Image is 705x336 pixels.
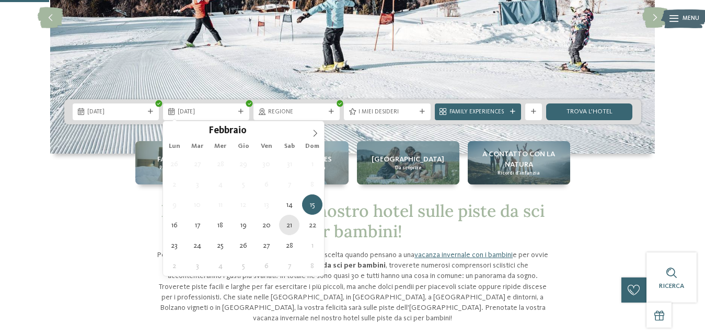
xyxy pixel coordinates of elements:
input: Year [247,125,281,136]
span: Marzo 6, 2026 [256,256,276,276]
span: [DATE] [87,108,144,117]
span: Febbraio 15, 2026 [302,194,322,215]
span: Febbraio 18, 2026 [210,215,230,235]
span: Marzo 8, 2026 [302,256,322,276]
a: trova l’hotel [546,103,632,120]
span: Gennaio 28, 2026 [210,154,230,174]
span: Febbraio 28, 2026 [279,235,299,256]
span: Febbraio 8, 2026 [302,174,322,194]
span: Febbraio 5, 2026 [233,174,253,194]
span: Dov’è che si va? Nel nostro hotel sulle piste da sci per bambini! [161,200,545,241]
span: Panoramica degli hotel [159,165,214,171]
span: Febbraio 9, 2026 [164,194,184,215]
span: Ricerca [659,283,684,289]
span: Marzo 2, 2026 [164,256,184,276]
p: Per molte famiglie l'[GEOGRAPHIC_DATA] è la prima scelta quando pensano a una e per ovvie ragioni... [154,250,551,323]
span: Mar [186,143,209,150]
span: Gennaio 26, 2026 [164,154,184,174]
span: Gennaio 27, 2026 [187,154,207,174]
span: Febbraio 20, 2026 [256,215,276,235]
span: Gennaio 30, 2026 [256,154,276,174]
span: Febbraio 24, 2026 [187,235,207,256]
span: Febbraio 19, 2026 [233,215,253,235]
span: Febbraio 6, 2026 [256,174,276,194]
span: Familienhotels [157,154,215,165]
span: Lun [163,143,186,150]
span: I miei desideri [359,108,415,117]
span: Febbraio 23, 2026 [164,235,184,256]
span: [GEOGRAPHIC_DATA] [372,154,444,165]
strong: hotel sulle piste da sci per bambini [264,262,386,269]
span: Febbraio 13, 2026 [256,194,276,215]
span: A contatto con la natura [472,149,566,170]
span: Febbraio 22, 2026 [302,215,322,235]
span: Febbraio 7, 2026 [279,174,299,194]
span: Mer [209,143,232,150]
span: Febbraio 16, 2026 [164,215,184,235]
span: Marzo 7, 2026 [279,256,299,276]
span: Febbraio [209,126,247,136]
span: Febbraio 11, 2026 [210,194,230,215]
span: Marzo 5, 2026 [233,256,253,276]
span: Febbraio 17, 2026 [187,215,207,235]
span: Regione [268,108,325,117]
span: Febbraio 2, 2026 [164,174,184,194]
span: Gennaio 31, 2026 [279,154,299,174]
span: Ricordi d’infanzia [498,170,540,177]
span: Febbraio 21, 2026 [279,215,299,235]
span: Ven [255,143,278,150]
a: Hotel sulle piste da sci per bambini: divertimento senza confini [GEOGRAPHIC_DATA] Da scoprire [357,141,459,184]
span: Febbraio 4, 2026 [210,174,230,194]
span: Marzo 4, 2026 [210,256,230,276]
a: Hotel sulle piste da sci per bambini: divertimento senza confini Familienhotels Panoramica degli ... [135,141,238,184]
span: Febbraio 25, 2026 [210,235,230,256]
span: Gio [232,143,255,150]
span: Marzo 1, 2026 [302,235,322,256]
span: Dom [301,143,324,150]
span: Febbraio 1, 2026 [302,154,322,174]
span: Da scoprire [395,165,421,171]
span: Febbraio 12, 2026 [233,194,253,215]
span: Sab [278,143,301,150]
span: Febbraio 26, 2026 [233,235,253,256]
span: Gennaio 29, 2026 [233,154,253,174]
span: Febbraio 10, 2026 [187,194,207,215]
span: Febbraio 3, 2026 [187,174,207,194]
span: Marzo 3, 2026 [187,256,207,276]
span: Febbraio 27, 2026 [256,235,276,256]
span: [DATE] [178,108,235,117]
a: vacanza invernale con i bambini [414,251,513,259]
span: Family Experiences [449,108,506,117]
a: Hotel sulle piste da sci per bambini: divertimento senza confini A contatto con la natura Ricordi... [468,141,570,184]
span: Febbraio 14, 2026 [279,194,299,215]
